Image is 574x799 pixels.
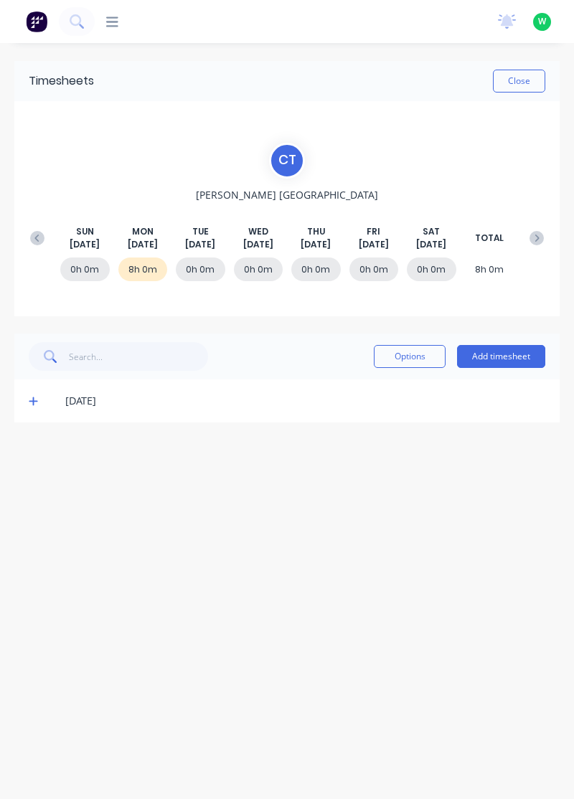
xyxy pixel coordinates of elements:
div: Timesheets [29,72,94,90]
span: [DATE] [70,238,100,251]
button: Add timesheet [457,345,545,368]
span: SAT [423,225,440,238]
div: 8h 0m [465,257,514,281]
span: TUE [192,225,209,238]
span: [PERSON_NAME] [GEOGRAPHIC_DATA] [196,187,378,202]
span: THU [307,225,325,238]
span: [DATE] [359,238,389,251]
span: [DATE] [243,238,273,251]
div: 0h 0m [176,257,225,281]
div: 8h 0m [118,257,168,281]
span: MON [132,225,154,238]
input: Search... [69,342,209,371]
img: Factory [26,11,47,32]
span: WED [248,225,268,238]
span: [DATE] [185,238,215,251]
div: 0h 0m [407,257,456,281]
span: TOTAL [475,232,504,245]
div: 0h 0m [291,257,341,281]
button: Close [493,70,545,93]
span: [DATE] [301,238,331,251]
span: [DATE] [416,238,446,251]
div: 0h 0m [234,257,283,281]
span: FRI [367,225,380,238]
div: [DATE] [65,393,545,409]
div: 0h 0m [349,257,399,281]
button: Options [374,345,446,368]
div: 0h 0m [60,257,110,281]
div: C T [269,143,305,179]
span: [DATE] [128,238,158,251]
span: SUN [76,225,94,238]
span: W [538,15,546,28]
